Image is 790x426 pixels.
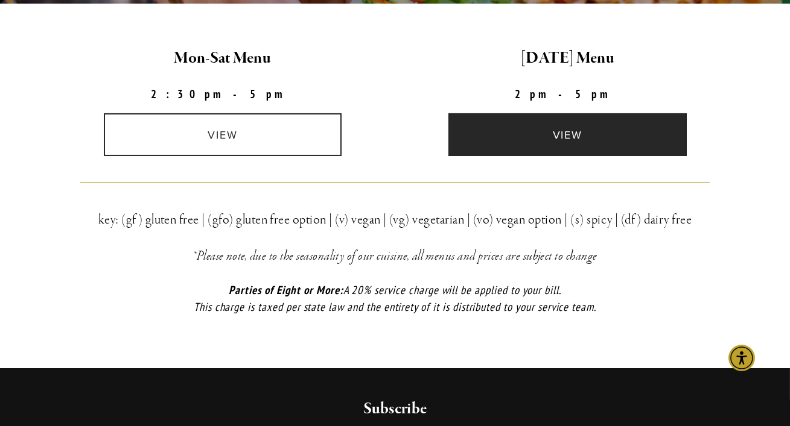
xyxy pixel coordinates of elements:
em: *Please note, due to the seasonality of our cuisine, all menus and prices are subject to change [193,248,597,265]
div: Accessibility Menu [728,345,755,371]
strong: 2pm-5pm [515,87,620,101]
h2: Mon-Sat Menu [60,46,385,71]
h2: Subscribe [128,398,663,420]
h2: [DATE] Menu [406,46,730,71]
h3: key: (gf) gluten free | (gfo) gluten free option | (v) vegan | (vg) vegetarian | (vo) vegan optio... [80,209,709,231]
strong: 2:30pm-5pm [151,87,295,101]
a: view [448,113,687,156]
em: Parties of Eight or More: [229,283,343,297]
em: A 20% service charge will be applied to your bill. This charge is taxed per state law and the ent... [194,283,596,315]
a: view [104,113,342,156]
